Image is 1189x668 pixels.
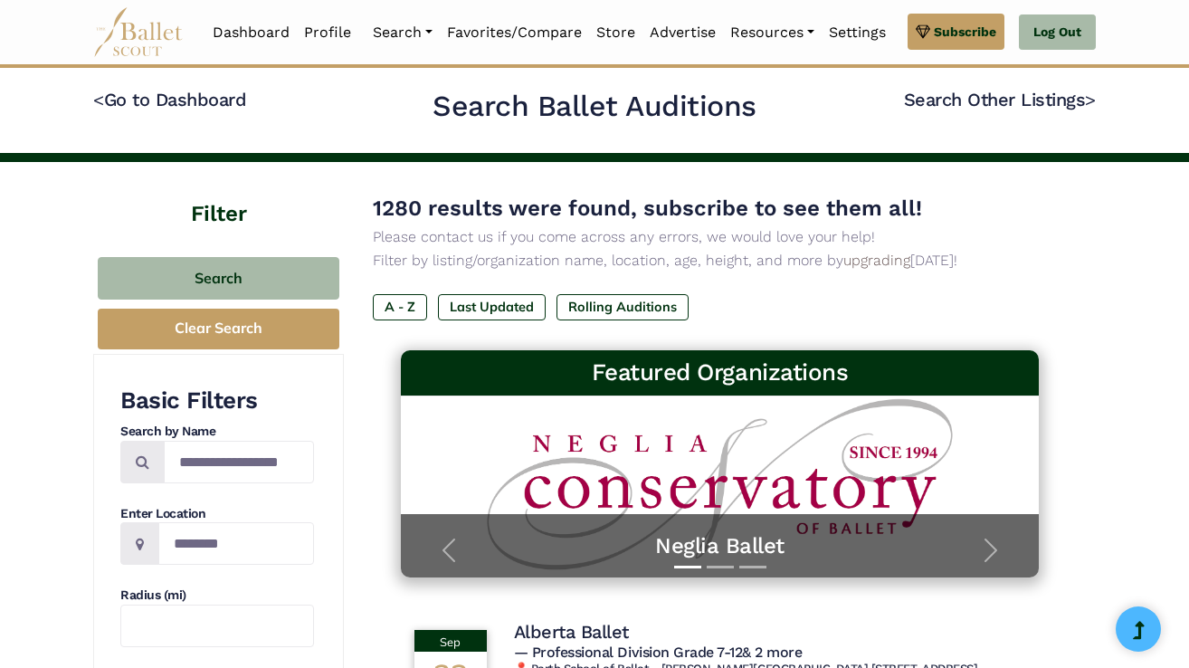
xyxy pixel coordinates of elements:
button: Search [98,257,339,300]
input: Search by names... [164,441,314,483]
h2: Search Ballet Auditions [433,88,756,126]
button: Slide 2 [707,557,734,577]
code: < [93,88,104,110]
span: Subscribe [934,22,996,42]
h3: Basic Filters [120,386,314,416]
a: <Go to Dashboard [93,89,246,110]
label: Last Updated [438,294,546,320]
input: Location [158,522,314,565]
div: Sep [414,630,487,652]
a: Subscribe [908,14,1004,50]
a: Search Other Listings> [904,89,1096,110]
code: > [1085,88,1096,110]
h3: Featured Organizations [415,358,1025,388]
a: Resources [723,14,822,52]
h4: Alberta Ballet [514,620,629,644]
button: Slide 3 [739,557,766,577]
a: Dashboard [205,14,297,52]
a: Favorites/Compare [440,14,589,52]
a: Store [589,14,642,52]
p: Filter by listing/organization name, location, age, height, and more by [DATE]! [373,249,1067,272]
a: & 2 more [742,644,802,661]
a: Advertise [642,14,723,52]
button: Slide 1 [674,557,701,577]
a: Profile [297,14,358,52]
span: — Professional Division Grade 7-12 [514,644,803,661]
h4: Search by Name [120,423,314,441]
a: upgrading [843,252,910,269]
p: Please contact us if you come across any errors, we would love your help! [373,225,1067,249]
h4: Filter [93,162,344,230]
button: Clear Search [98,309,339,349]
a: Neglia Ballet [419,532,1022,560]
img: gem.svg [916,22,930,42]
h4: Radius (mi) [120,587,314,605]
a: Log Out [1019,14,1096,51]
label: Rolling Auditions [556,294,689,320]
label: A - Z [373,294,427,320]
h4: Enter Location [120,505,314,523]
a: Settings [822,14,893,52]
span: 1280 results were found, subscribe to see them all! [373,196,922,221]
a: Search [366,14,440,52]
